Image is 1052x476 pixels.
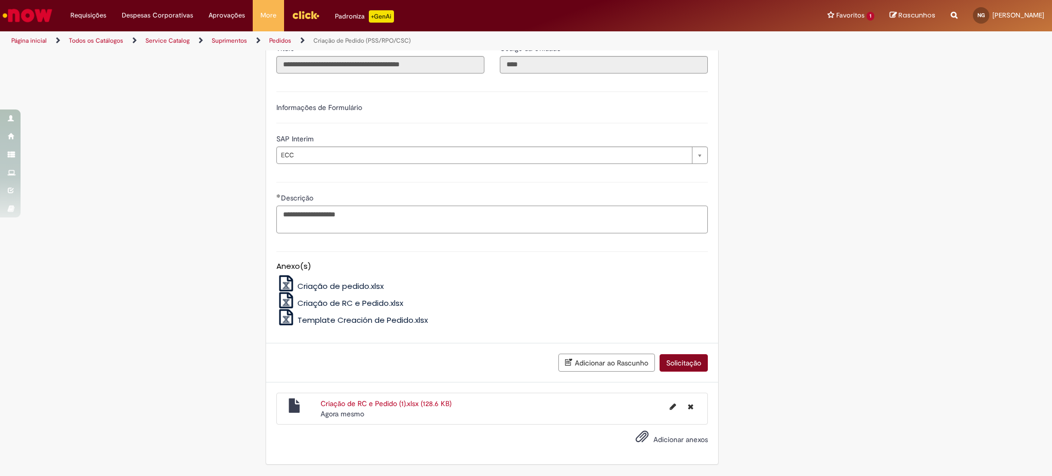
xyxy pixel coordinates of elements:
img: ServiceNow [1,5,54,26]
span: More [260,10,276,21]
div: Padroniza [335,10,394,23]
button: Editar nome de arquivo Criação de RC e Pedido (1).xlsx [664,398,682,415]
a: Página inicial [11,36,47,45]
input: Título [276,56,484,74]
img: click_logo_yellow_360x200.png [292,7,320,23]
time: 30/09/2025 16:19:17 [321,409,364,418]
a: Criação de RC e Pedido (1).xlsx (128.6 KB) [321,399,452,408]
p: +GenAi [369,10,394,23]
a: Service Catalog [145,36,190,45]
h5: Anexo(s) [276,262,708,271]
a: Todos os Catálogos [69,36,123,45]
span: Somente leitura - Código da Unidade [500,44,563,53]
span: Requisições [70,10,106,21]
a: Rascunhos [890,11,935,21]
textarea: Descrição [276,206,708,233]
label: Informações de Formulário [276,103,362,112]
span: 1 [867,12,874,21]
span: Agora mesmo [321,409,364,418]
input: Código da Unidade [500,56,708,74]
a: Criação de Pedido (PSS/RPO/CSC) [313,36,411,45]
span: [PERSON_NAME] [992,11,1044,20]
span: Despesas Corporativas [122,10,193,21]
span: Criação de pedido.xlsx [297,281,384,291]
span: Criação de RC e Pedido.xlsx [297,298,403,308]
span: Descrição [281,193,315,203]
a: Template Creación de Pedido.xlsx [276,315,428,325]
span: Favoritos [836,10,865,21]
span: Somente leitura - Título [276,44,296,53]
span: SAP Interim [276,134,316,143]
button: Solicitação [660,354,708,372]
a: Suprimentos [212,36,247,45]
ul: Trilhas de página [8,31,693,50]
button: Adicionar anexos [633,427,651,451]
span: Obrigatório Preenchido [276,194,281,198]
a: Criação de RC e Pedido.xlsx [276,298,404,308]
span: Adicionar anexos [653,435,708,444]
span: Aprovações [209,10,245,21]
span: NG [978,12,985,19]
a: Criação de pedido.xlsx [276,281,384,291]
span: ECC [281,147,687,163]
button: Excluir Criação de RC e Pedido (1).xlsx [682,398,700,415]
span: Rascunhos [898,10,935,20]
a: Pedidos [269,36,291,45]
span: Template Creación de Pedido.xlsx [297,315,428,325]
button: Adicionar ao Rascunho [558,354,655,372]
